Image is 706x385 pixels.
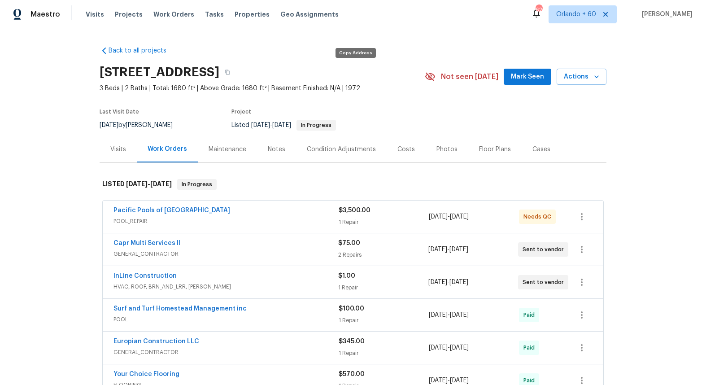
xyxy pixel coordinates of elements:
[339,316,429,325] div: 1 Repair
[113,306,247,312] a: Surf and Turf Homestead Management inc
[113,282,338,291] span: HVAC, ROOF, BRN_AND_LRR, [PERSON_NAME]
[280,10,339,19] span: Geo Assignments
[113,338,199,345] a: Europian Construction LLC
[113,249,338,258] span: GENERAL_CONTRACTOR
[86,10,104,19] span: Visits
[429,345,448,351] span: [DATE]
[297,122,335,128] span: In Progress
[429,343,469,352] span: -
[231,122,336,128] span: Listed
[429,376,469,385] span: -
[150,181,172,187] span: [DATE]
[113,240,180,246] a: Capr Multi Services ll
[479,145,511,154] div: Floor Plans
[100,46,186,55] a: Back to all projects
[436,145,458,154] div: Photos
[429,377,448,384] span: [DATE]
[100,170,606,199] div: LISTED [DATE]-[DATE]In Progress
[339,306,364,312] span: $100.00
[428,246,447,253] span: [DATE]
[205,11,224,17] span: Tasks
[450,377,469,384] span: [DATE]
[100,68,219,77] h2: [STREET_ADDRESS]
[178,180,216,189] span: In Progress
[428,279,447,285] span: [DATE]
[523,311,538,319] span: Paid
[153,10,194,19] span: Work Orders
[110,145,126,154] div: Visits
[557,69,606,85] button: Actions
[338,283,428,292] div: 1 Repair
[338,273,355,279] span: $1.00
[556,10,596,19] span: Orlando + 60
[113,348,339,357] span: GENERAL_CONTRACTOR
[338,240,360,246] span: $75.00
[113,273,177,279] a: InLine Construction
[532,145,550,154] div: Cases
[638,10,693,19] span: [PERSON_NAME]
[268,145,285,154] div: Notes
[523,245,567,254] span: Sent to vendor
[339,371,365,377] span: $570.00
[536,5,542,14] div: 623
[523,343,538,352] span: Paid
[113,315,339,324] span: POOL
[31,10,60,19] span: Maestro
[100,84,425,93] span: 3 Beds | 2 Baths | Total: 1680 ft² | Above Grade: 1680 ft² | Basement Finished: N/A | 1972
[126,181,148,187] span: [DATE]
[339,338,365,345] span: $345.00
[126,181,172,187] span: -
[429,214,448,220] span: [DATE]
[564,71,599,83] span: Actions
[450,214,469,220] span: [DATE]
[209,145,246,154] div: Maintenance
[307,145,376,154] div: Condition Adjustments
[449,279,468,285] span: [DATE]
[113,207,230,214] a: Pacific Pools of [GEOGRAPHIC_DATA]
[100,122,118,128] span: [DATE]
[339,207,370,214] span: $3,500.00
[338,250,428,259] div: 2 Repairs
[148,144,187,153] div: Work Orders
[450,345,469,351] span: [DATE]
[397,145,415,154] div: Costs
[231,109,251,114] span: Project
[450,312,469,318] span: [DATE]
[428,278,468,287] span: -
[429,212,469,221] span: -
[100,109,139,114] span: Last Visit Date
[113,371,179,377] a: Your Choice Flooring
[429,312,448,318] span: [DATE]
[272,122,291,128] span: [DATE]
[511,71,544,83] span: Mark Seen
[102,179,172,190] h6: LISTED
[100,120,183,131] div: by [PERSON_NAME]
[339,218,429,227] div: 1 Repair
[113,217,339,226] span: POOL_REPAIR
[235,10,270,19] span: Properties
[523,278,567,287] span: Sent to vendor
[523,376,538,385] span: Paid
[251,122,291,128] span: -
[449,246,468,253] span: [DATE]
[115,10,143,19] span: Projects
[251,122,270,128] span: [DATE]
[523,212,555,221] span: Needs QC
[339,349,429,358] div: 1 Repair
[504,69,551,85] button: Mark Seen
[441,72,498,81] span: Not seen [DATE]
[429,311,469,319] span: -
[428,245,468,254] span: -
